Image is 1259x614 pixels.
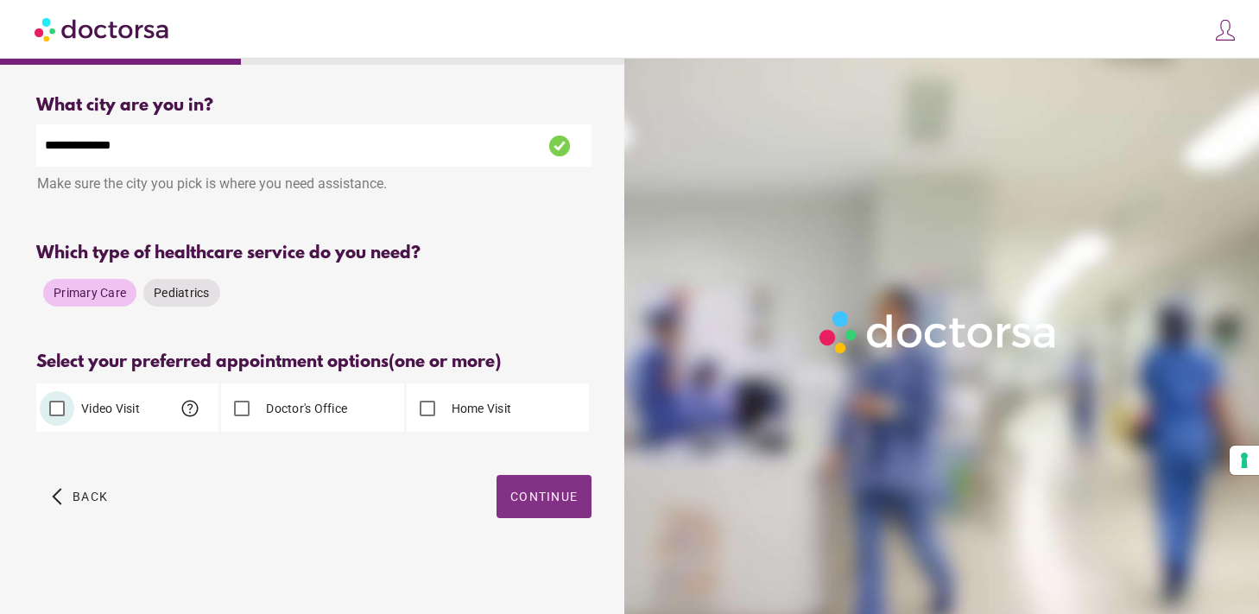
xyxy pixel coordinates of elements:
button: Your consent preferences for tracking technologies [1230,446,1259,475]
label: Home Visit [448,400,512,417]
span: Primary Care [54,286,126,300]
span: Back [73,490,108,503]
span: Pediatrics [154,286,210,300]
label: Doctor's Office [263,400,347,417]
button: arrow_back_ios Back [45,475,115,518]
div: Which type of healthcare service do you need? [36,244,592,263]
div: Select your preferred appointment options [36,352,592,372]
img: Doctorsa.com [35,9,171,48]
button: Continue [497,475,592,518]
img: icons8-customer-100.png [1213,18,1237,42]
label: Video Visit [78,400,140,417]
span: help [180,398,200,419]
span: Continue [510,490,578,503]
div: Make sure the city you pick is where you need assistance. [36,167,592,205]
div: What city are you in? [36,96,592,116]
span: (one or more) [389,352,501,372]
img: Logo-Doctorsa-trans-White-partial-flat.png [813,304,1065,360]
